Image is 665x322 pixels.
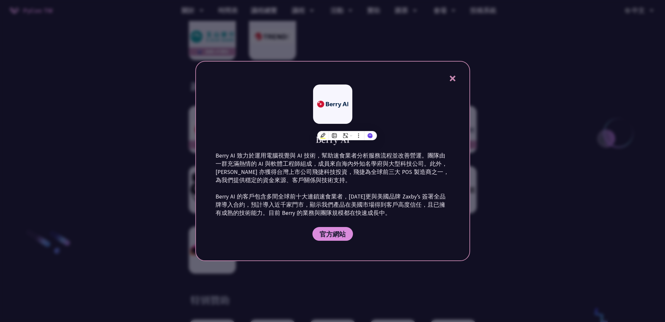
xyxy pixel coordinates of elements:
[315,99,351,109] img: photo
[320,230,346,238] span: 官方網站
[316,134,350,145] h1: Berry AI
[312,227,353,241] a: 官方網站
[216,152,450,217] p: Berry AI 致力於運用電腦視覺與 AI 技術，幫助速食業者分析服務流程並改善營運。團隊由一群充滿熱情的 AI 與軟體工程師組成，成員來自海內外知名學府與大型科技公司。此外，[PERSON_...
